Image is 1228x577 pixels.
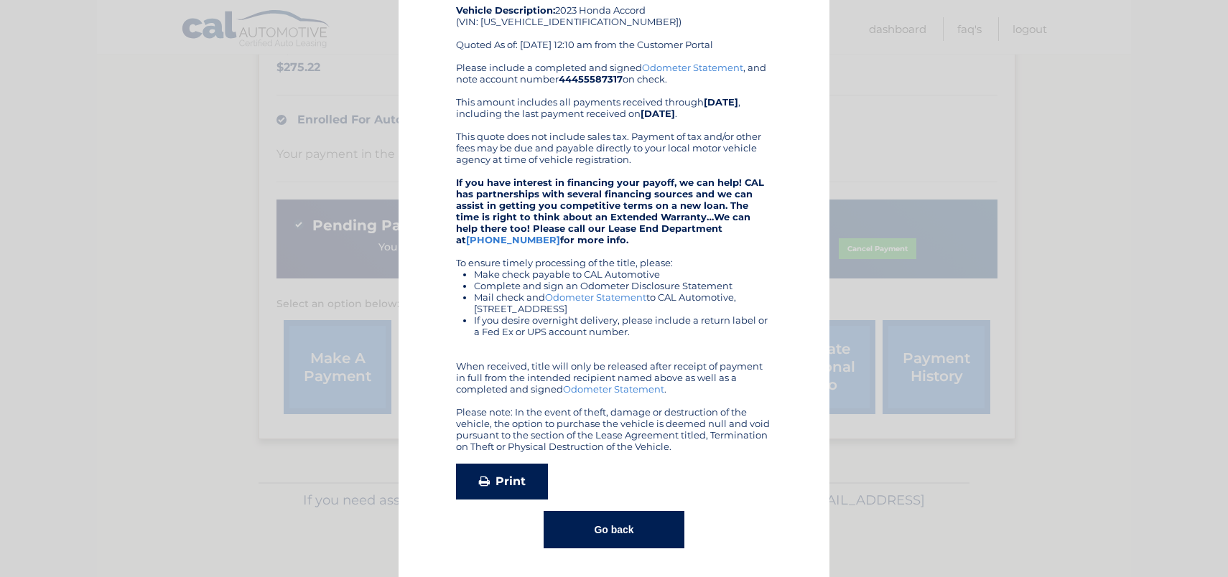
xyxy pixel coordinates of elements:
strong: If you have interest in financing your payoff, we can help! CAL has partnerships with several fin... [456,177,764,245]
li: Complete and sign an Odometer Disclosure Statement [474,280,772,291]
li: If you desire overnight delivery, please include a return label or a Fed Ex or UPS account number. [474,314,772,337]
strong: Vehicle Description: [456,4,555,16]
a: Odometer Statement [642,62,743,73]
b: [DATE] [641,108,675,119]
a: Odometer Statement [563,383,664,395]
div: Please include a completed and signed , and note account number on check. This amount includes al... [456,62,772,452]
a: [PHONE_NUMBER] [466,234,560,245]
b: 44455587317 [559,73,623,85]
a: Odometer Statement [545,291,646,303]
li: Make check payable to CAL Automotive [474,268,772,280]
button: Go back [544,511,684,548]
b: [DATE] [704,96,738,108]
li: Mail check and to CAL Automotive, [STREET_ADDRESS] [474,291,772,314]
a: Print [456,464,548,499]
